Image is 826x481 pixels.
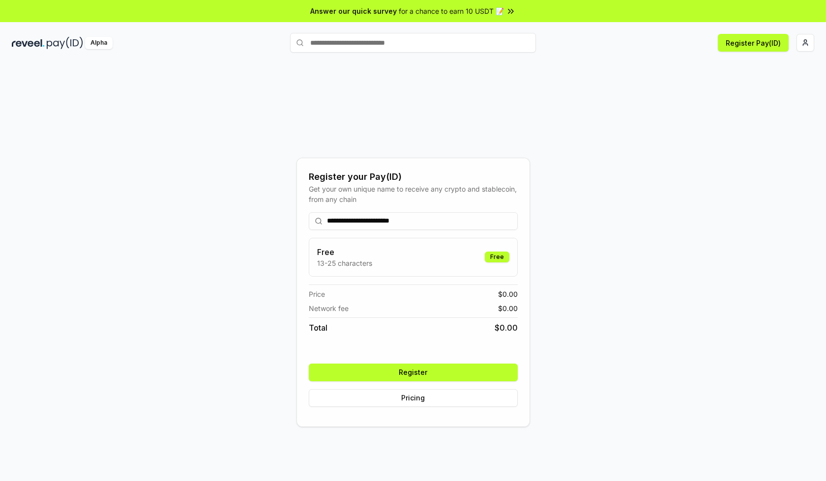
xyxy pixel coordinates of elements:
span: for a chance to earn 10 USDT 📝 [399,6,504,16]
span: Answer our quick survey [310,6,397,16]
img: reveel_dark [12,37,45,49]
h3: Free [317,246,372,258]
div: Get your own unique name to receive any crypto and stablecoin, from any chain [309,184,518,204]
div: Register your Pay(ID) [309,170,518,184]
img: pay_id [47,37,83,49]
span: $ 0.00 [495,322,518,334]
div: Alpha [85,37,113,49]
span: Price [309,289,325,299]
span: $ 0.00 [498,303,518,313]
button: Register [309,364,518,381]
span: Total [309,322,327,334]
div: Free [485,252,509,262]
button: Register Pay(ID) [718,34,789,52]
p: 13-25 characters [317,258,372,268]
span: $ 0.00 [498,289,518,299]
button: Pricing [309,389,518,407]
span: Network fee [309,303,349,313]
